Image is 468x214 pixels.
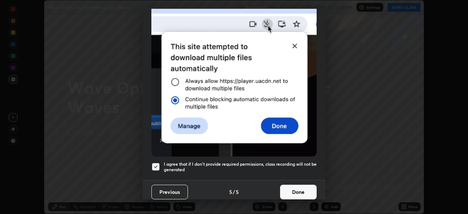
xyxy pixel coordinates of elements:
[151,185,188,199] button: Previous
[280,185,317,199] button: Done
[229,188,232,196] h4: 5
[233,188,235,196] h4: /
[236,188,239,196] h4: 5
[164,161,317,173] h5: I agree that if I don't provide required permissions, class recording will not be generated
